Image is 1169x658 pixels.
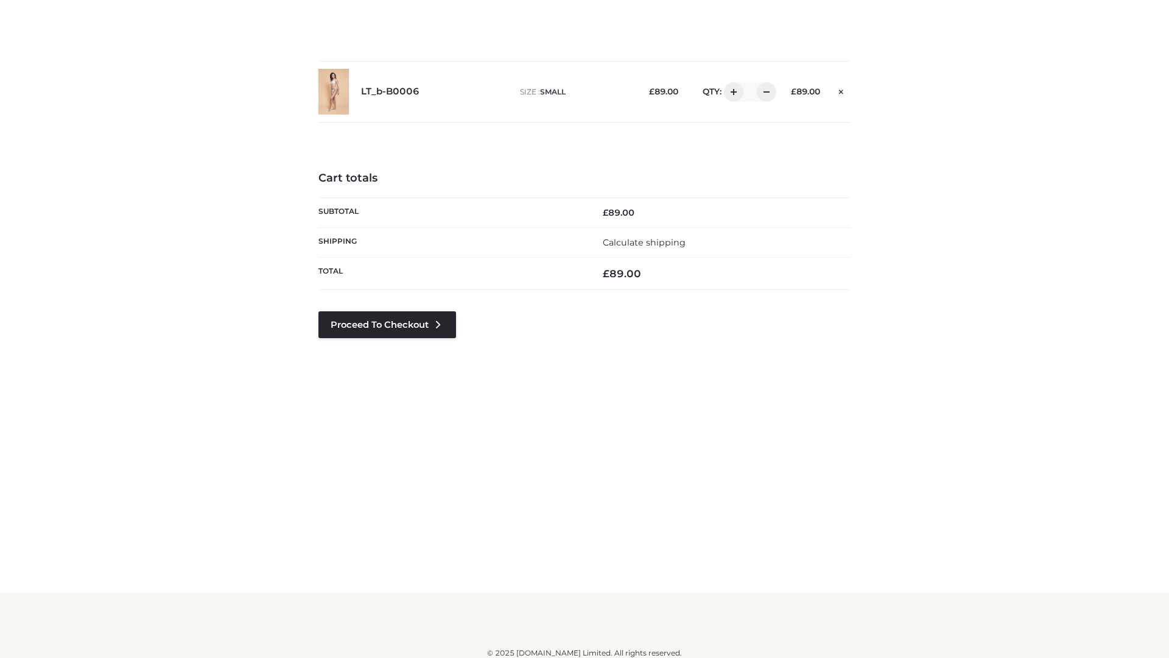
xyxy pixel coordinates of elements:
a: Proceed to Checkout [318,311,456,338]
p: size : [520,87,630,97]
a: LT_b-B0006 [361,86,420,97]
bdi: 89.00 [649,87,678,96]
span: £ [649,87,655,96]
bdi: 89.00 [603,207,634,218]
a: Remove this item [832,82,851,98]
h4: Cart totals [318,172,851,185]
th: Shipping [318,227,584,257]
th: Total [318,258,584,290]
div: QTY: [690,82,772,102]
bdi: 89.00 [603,267,641,280]
span: £ [603,207,608,218]
span: SMALL [540,87,566,96]
span: £ [603,267,609,280]
span: £ [791,87,796,96]
a: Calculate shipping [603,237,686,248]
img: LT_b-B0006 - SMALL [318,69,349,115]
bdi: 89.00 [791,87,820,96]
th: Subtotal [318,197,584,227]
